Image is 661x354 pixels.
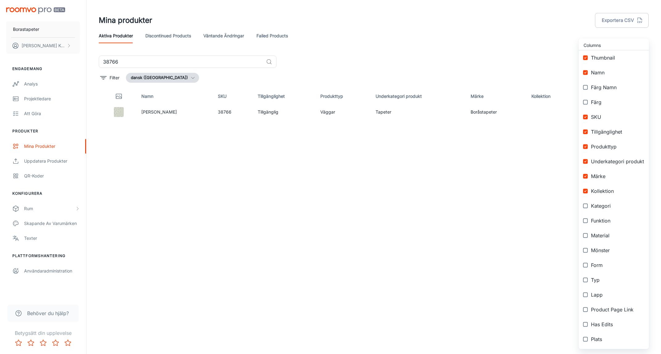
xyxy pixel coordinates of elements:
span: Färg Namn [591,84,644,91]
span: Mönster [591,247,644,254]
span: Kategori [591,202,644,210]
span: SKU [591,113,644,121]
span: Namn [591,69,644,76]
span: Form [591,261,644,269]
span: Produkttyp [591,143,644,150]
span: Färg [591,98,644,106]
span: Columns [584,42,644,49]
span: Material [591,232,644,239]
span: Tillgänglighet [591,128,644,135]
span: Product Page Link [591,306,644,313]
span: Plats [591,335,644,343]
span: Thumbnail [591,54,644,61]
span: Kollektion [591,187,644,195]
span: Funktion [591,217,644,224]
span: Lapp [591,291,644,298]
span: Has Edits [591,321,644,328]
span: Märke [591,173,644,180]
span: Typ [591,276,644,284]
span: Underkategori produkt [591,158,644,165]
